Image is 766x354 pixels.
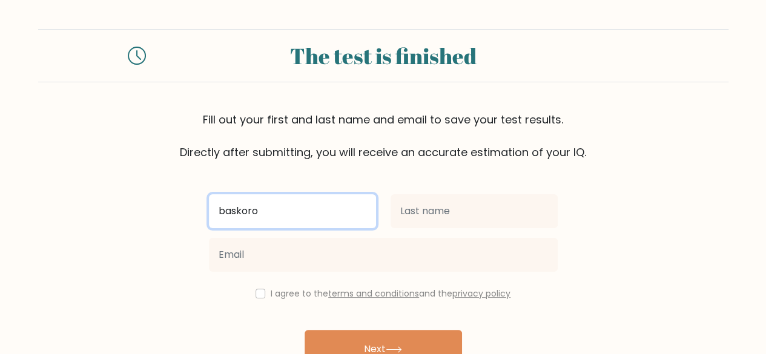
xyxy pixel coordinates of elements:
[38,111,728,160] div: Fill out your first and last name and email to save your test results. Directly after submitting,...
[160,39,606,72] div: The test is finished
[209,238,558,272] input: Email
[452,287,510,300] a: privacy policy
[209,194,376,228] input: First name
[391,194,558,228] input: Last name
[271,287,510,300] label: I agree to the and the
[328,287,419,300] a: terms and conditions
